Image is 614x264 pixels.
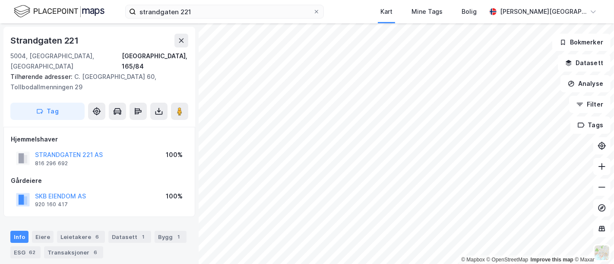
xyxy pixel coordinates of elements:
[32,231,54,243] div: Eiere
[57,231,105,243] div: Leietakere
[91,248,100,257] div: 6
[500,6,586,17] div: [PERSON_NAME][GEOGRAPHIC_DATA]
[108,231,151,243] div: Datasett
[10,103,85,120] button: Tag
[11,134,188,145] div: Hjemmelshaver
[14,4,104,19] img: logo.f888ab2527a4732fd821a326f86c7f29.svg
[174,233,183,241] div: 1
[10,34,80,47] div: Strandgaten 221
[11,176,188,186] div: Gårdeiere
[10,246,41,258] div: ESG
[166,150,183,160] div: 100%
[558,54,611,72] button: Datasett
[560,75,611,92] button: Analyse
[462,6,477,17] div: Bolig
[10,231,28,243] div: Info
[27,248,37,257] div: 62
[10,72,181,92] div: C. [GEOGRAPHIC_DATA] 60, Tollbodallmenningen 29
[122,51,188,72] div: [GEOGRAPHIC_DATA], 165/84
[155,231,187,243] div: Bygg
[380,6,392,17] div: Kart
[44,246,103,258] div: Transaksjoner
[10,73,74,80] span: Tilhørende adresser:
[461,257,485,263] a: Mapbox
[487,257,529,263] a: OpenStreetMap
[531,257,573,263] a: Improve this map
[552,34,611,51] button: Bokmerker
[569,96,611,113] button: Filter
[35,201,68,208] div: 920 160 417
[35,160,68,167] div: 816 296 692
[10,51,122,72] div: 5004, [GEOGRAPHIC_DATA], [GEOGRAPHIC_DATA]
[93,233,101,241] div: 6
[136,5,313,18] input: Søk på adresse, matrikkel, gårdeiere, leietakere eller personer
[570,116,611,134] button: Tags
[571,223,614,264] iframe: Chat Widget
[139,233,148,241] div: 1
[166,191,183,201] div: 100%
[411,6,443,17] div: Mine Tags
